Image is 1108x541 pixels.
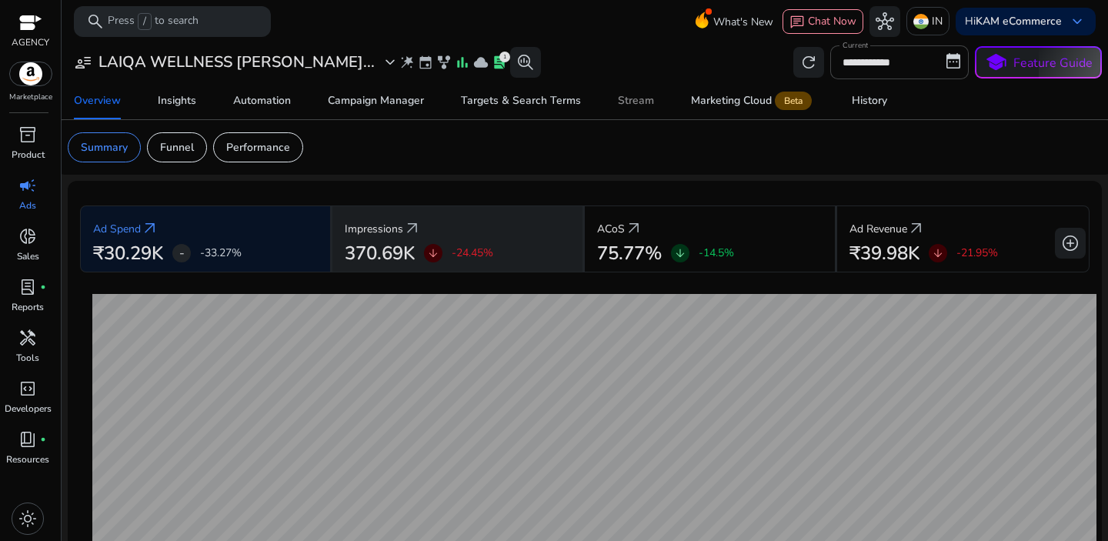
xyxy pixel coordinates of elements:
[597,221,625,237] p: ACoS
[9,92,52,103] p: Marketplace
[597,242,662,265] h2: 75.77%
[699,248,734,259] p: -14.5%
[141,219,159,238] a: arrow_outward
[18,379,37,398] span: code_blocks
[1013,54,1093,72] p: Feature Guide
[499,52,510,62] div: 1
[427,247,439,259] span: arrow_downward
[849,221,907,237] p: Ad Revenue
[158,95,196,106] div: Insights
[775,92,812,110] span: Beta
[975,46,1102,78] button: schoolFeature Guide
[455,55,470,70] span: bar_chart
[783,9,863,34] button: chatChat Now
[18,125,37,144] span: inventory_2
[793,47,824,78] button: refresh
[17,249,39,263] p: Sales
[40,284,46,290] span: fiber_manual_record
[452,248,493,259] p: -24.45%
[956,248,998,259] p: -21.95%
[40,436,46,442] span: fiber_manual_record
[18,227,37,245] span: donut_small
[233,95,291,106] div: Automation
[403,219,422,238] a: arrow_outward
[86,12,105,31] span: search
[1055,228,1086,259] button: add_circle
[965,16,1062,27] p: Hi
[74,95,121,106] div: Overview
[138,13,152,30] span: /
[625,219,643,238] a: arrow_outward
[436,55,452,70] span: family_history
[381,53,399,72] span: expand_more
[98,53,375,72] h3: LAIQA WELLNESS [PERSON_NAME]...
[674,247,686,259] span: arrow_downward
[81,139,128,155] p: Summary
[618,95,654,106] div: Stream
[510,47,541,78] button: search_insights
[907,219,926,238] a: arrow_outward
[399,55,415,70] span: wand_stars
[200,248,242,259] p: -33.27%
[74,53,92,72] span: user_attributes
[849,242,919,265] h2: ₹39.98K
[869,6,900,37] button: hub
[18,329,37,347] span: handyman
[799,53,818,72] span: refresh
[328,95,424,106] div: Campaign Manager
[93,242,163,265] h2: ₹30.29K
[1061,234,1080,252] span: add_circle
[913,14,929,29] img: in.svg
[516,53,535,72] span: search_insights
[789,15,805,30] span: chat
[18,430,37,449] span: book_4
[985,52,1007,74] span: school
[18,509,37,528] span: light_mode
[345,221,403,237] p: Impressions
[108,13,199,30] p: Press to search
[19,199,36,212] p: Ads
[932,8,943,35] p: IN
[418,55,433,70] span: event
[345,242,415,265] h2: 370.69K
[473,55,489,70] span: cloud
[12,35,49,49] p: AGENCY
[12,300,44,314] p: Reports
[932,247,944,259] span: arrow_downward
[16,351,39,365] p: Tools
[461,95,581,106] div: Targets & Search Terms
[18,176,37,195] span: campaign
[160,139,194,155] p: Funnel
[5,402,52,416] p: Developers
[876,12,894,31] span: hub
[6,453,49,466] p: Resources
[12,148,45,162] p: Product
[1068,12,1086,31] span: keyboard_arrow_down
[808,14,856,28] span: Chat Now
[852,95,887,106] div: History
[713,8,773,35] span: What's New
[10,62,52,85] img: amazon.svg
[179,244,185,262] span: -
[691,95,815,107] div: Marketing Cloud
[93,221,141,237] p: Ad Spend
[18,278,37,296] span: lab_profile
[976,14,1062,28] b: KAM eCommerce
[492,55,507,70] span: lab_profile
[226,139,290,155] p: Performance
